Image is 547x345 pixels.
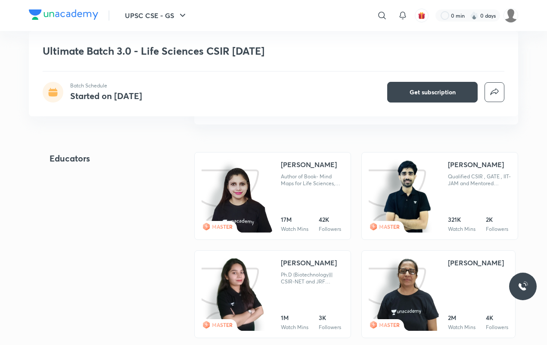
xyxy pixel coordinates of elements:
[486,215,508,224] div: 2K
[470,11,479,20] img: streak
[281,314,308,322] div: 1M
[202,159,266,233] img: icon
[418,12,426,19] img: avatar
[415,9,429,22] button: avatar
[486,226,508,233] div: Followers
[486,314,508,322] div: 4K
[369,159,433,233] img: icon
[448,159,504,170] div: [PERSON_NAME]
[448,258,504,268] div: [PERSON_NAME]
[319,324,341,331] div: Followers
[448,314,476,322] div: 2M
[29,9,98,20] img: Company Logo
[212,321,233,328] span: MASTER
[319,226,341,233] div: Followers
[120,7,193,24] button: UPSC CSE - GS
[70,82,142,90] p: Batch Schedule
[369,258,433,331] img: icon
[448,226,476,233] div: Watch Mins
[486,324,508,331] div: Followers
[361,152,518,240] a: iconeducatorMASTER[PERSON_NAME]Qualified CSIR , GATE , IIT-JAM and Mentored 10,000+ Students in P...
[70,90,142,102] h4: Started on [DATE]
[216,258,264,332] img: educator
[319,215,341,224] div: 42K
[194,250,351,338] a: iconeducatorMASTER[PERSON_NAME]Ph.D (Biotechnology)|| CSIR-NET and JRF qualified|| [DOMAIN_NAME] ...
[377,258,439,332] img: educator
[281,258,337,268] div: [PERSON_NAME]
[202,258,266,331] img: icon
[208,167,273,234] img: educator
[448,173,511,187] div: Qualified CSIR , GATE , IIT-JAM and Mentored 10,000+ Students in PhD entrance and Msc [PERSON_NAM...
[281,324,308,331] div: Watch Mins
[212,223,233,230] span: MASTER
[43,45,380,57] h1: Ultimate Batch 3.0 - Life Sciences CSIR [DATE]
[281,159,337,170] div: [PERSON_NAME]
[29,9,98,22] a: Company Logo
[448,215,476,224] div: 321K
[383,159,432,234] img: educator
[518,281,528,292] img: ttu
[281,173,344,187] div: Author of Book- Mind Maps for Life Sciences, Qualified CSIR-NET,GATE XL,BT, REET, MPAT 2 times Ra...
[50,152,167,165] h4: Educators
[448,324,476,331] div: Watch Mins
[387,82,478,103] button: Get subscription
[281,271,344,285] div: Ph.D (Biotechnology)|| CSIR-NET and JRF qualified|| [DOMAIN_NAME] Gold medalist|| 10+ internation...
[281,226,308,233] div: Watch Mins
[319,314,341,322] div: 3K
[410,88,456,96] span: Get subscription
[194,152,351,240] a: iconeducatorMASTER[PERSON_NAME]Author of Book- Mind Maps for Life Sciences, Qualified CSIR-NET,GA...
[379,321,400,328] span: MASTER
[361,250,516,338] a: iconeducatorMASTER[PERSON_NAME]2MWatch Mins4KFollowers
[503,8,518,23] img: renuka
[281,215,308,224] div: 17M
[379,223,400,230] span: MASTER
